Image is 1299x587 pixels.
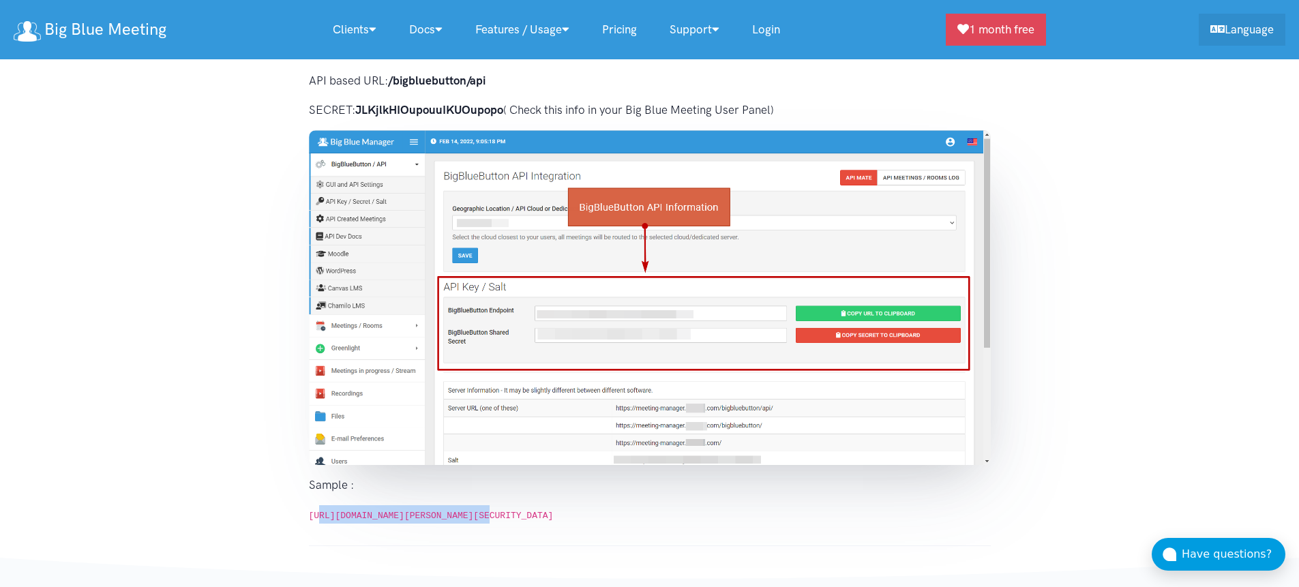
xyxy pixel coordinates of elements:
a: Features / Usage [459,15,586,44]
a: Language [1199,14,1285,46]
a: Support [653,15,736,44]
img: logo [14,21,41,42]
p: SECRET: ( Check this info in your Big Blue Meeting User Panel) [309,101,991,119]
a: Pricing [586,15,653,44]
div: Have questions? [1182,545,1285,563]
strong: JLKjlkHIOupouuIKUOupopo [355,103,503,117]
p: Sample : [309,476,991,494]
a: 1 month free [946,14,1046,46]
button: Have questions? [1152,538,1285,571]
img: BigBlueButton API Information [309,130,991,465]
a: Big Blue Meeting [14,15,166,44]
code: [URL][DOMAIN_NAME][PERSON_NAME][SECURITY_DATA] [309,511,554,521]
strong: /bigbluebutton/api [388,74,486,87]
p: API based URL: [309,72,991,90]
a: Clients [316,15,393,44]
a: Docs [393,15,459,44]
a: Login [736,15,796,44]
